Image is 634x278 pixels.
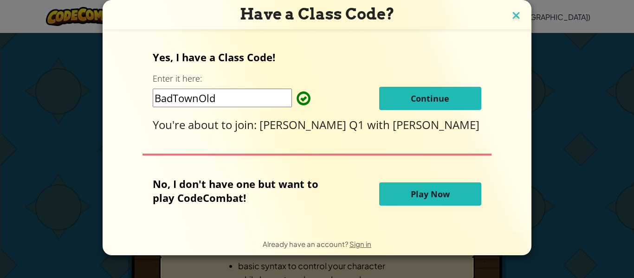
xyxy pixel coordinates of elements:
[153,177,332,205] p: No, I don't have one but want to play CodeCombat!
[153,50,481,64] p: Yes, I have a Class Code!
[259,117,367,132] span: [PERSON_NAME] Q1
[153,117,259,132] span: You're about to join:
[240,5,395,23] span: Have a Class Code?
[510,9,522,23] img: close icon
[379,182,481,206] button: Play Now
[379,87,481,110] button: Continue
[411,93,449,104] span: Continue
[393,117,479,132] span: [PERSON_NAME]
[349,239,371,248] a: Sign in
[263,239,349,248] span: Already have an account?
[153,73,202,84] label: Enter it here:
[367,117,393,132] span: with
[411,188,450,200] span: Play Now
